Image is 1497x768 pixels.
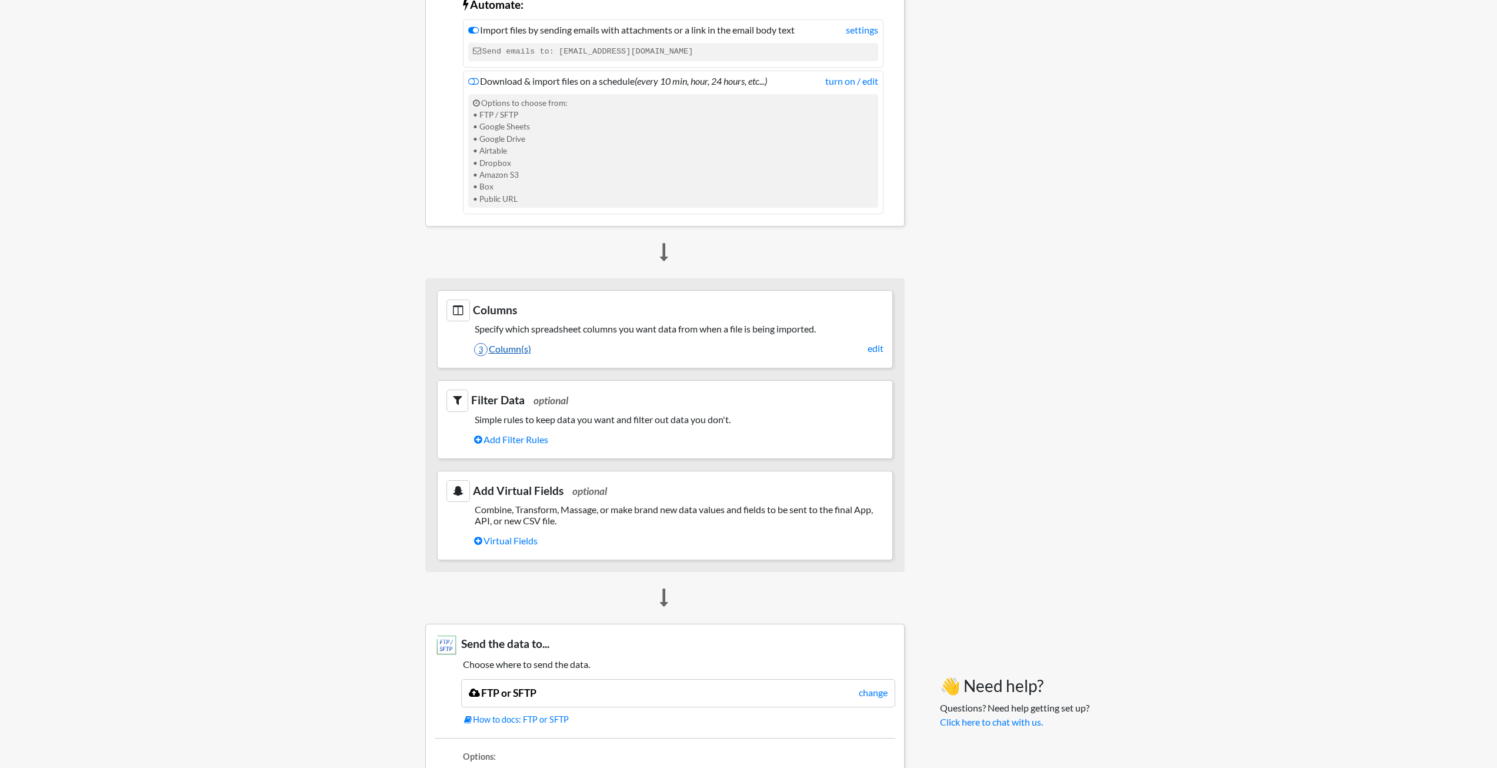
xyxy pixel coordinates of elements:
[474,430,883,450] a: Add Filter Rules
[463,71,883,215] li: Download & import files on a schedule
[474,339,883,359] a: 3Column(s)
[635,75,767,87] i: (every 10 min, hour, 24 hours, etc...)
[1438,709,1483,754] iframe: Drift Widget Chat Controller
[446,323,883,334] h5: Specify which spreadsheet columns you want data from when a file is being imported.
[534,394,568,407] span: optional
[435,633,895,657] h3: Send the data to...
[435,633,458,657] img: FTP or SFTP
[468,94,878,208] div: Options to choose from: • FTP / SFTP • Google Sheets • Google Drive • Airtable • Dropbox • Amazon...
[474,343,488,356] span: 3
[446,480,883,502] h3: Add Virtual Fields
[446,504,883,526] h5: Combine, Transform, Massage, or make brand new data values and fields to be sent to the final App...
[868,341,883,355] a: edit
[940,716,1043,727] a: Click here to chat with us.
[859,686,888,700] a: change
[469,687,536,699] a: FTP or SFTP
[464,713,895,726] a: How to docs: FTP or SFTP
[940,701,1089,729] p: Questions? Need help getting set up?
[474,531,883,551] a: Virtual Fields
[846,23,878,37] a: settings
[463,750,883,766] li: Options:
[446,300,883,321] h3: Columns
[940,676,1089,696] h3: 👋 Need help?
[468,43,878,61] code: Send emails to: [EMAIL_ADDRESS][DOMAIN_NAME]
[463,19,883,67] li: Import files by sending emails with attachments or a link in the email body text
[825,74,878,88] a: turn on / edit
[446,390,883,411] h3: Filter Data
[572,485,607,497] span: optional
[435,659,895,670] h5: Choose where to send the data.
[446,414,883,425] h5: Simple rules to keep data you want and filter out data you don't.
